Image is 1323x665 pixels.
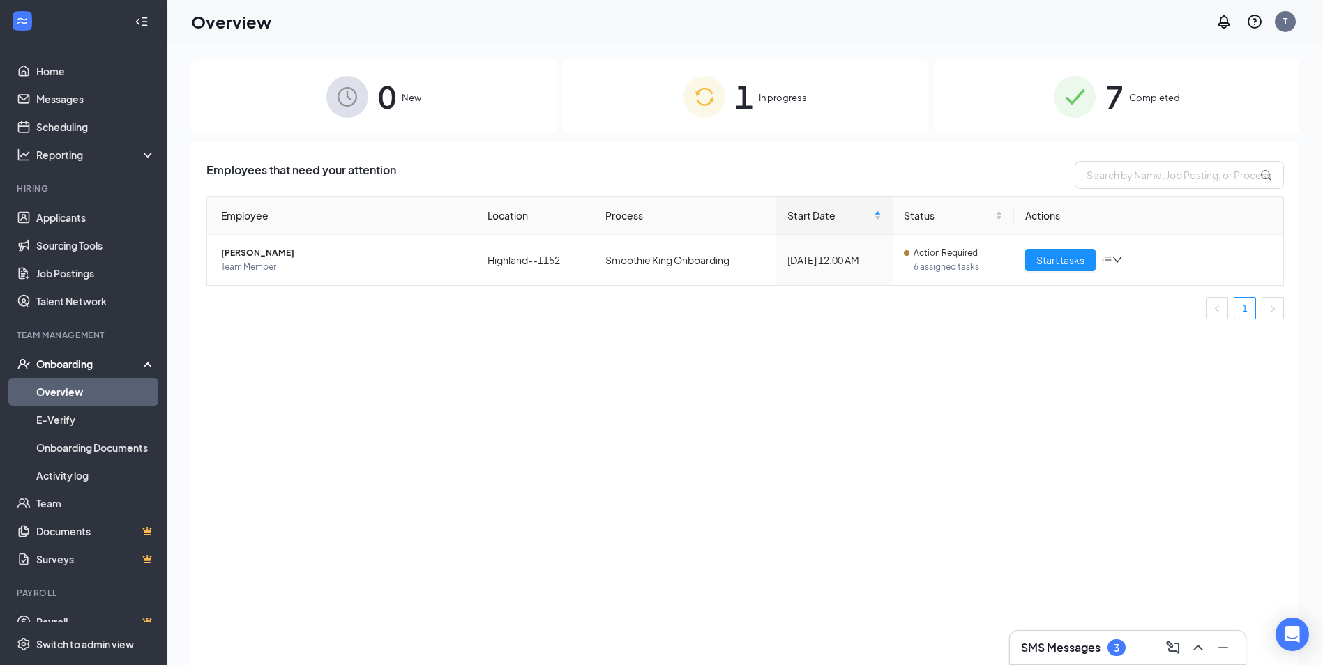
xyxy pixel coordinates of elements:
[1212,636,1234,659] button: Minimize
[1206,297,1228,319] button: left
[759,91,807,105] span: In progress
[207,197,476,235] th: Employee
[135,15,149,29] svg: Collapse
[893,197,1014,235] th: Status
[378,72,396,121] span: 0
[1036,252,1084,268] span: Start tasks
[17,637,31,651] svg: Settings
[36,204,156,231] a: Applicants
[735,72,753,121] span: 1
[1114,642,1119,654] div: 3
[1215,639,1232,656] svg: Minimize
[36,608,156,636] a: PayrollCrown
[1234,298,1255,319] a: 1
[36,406,156,434] a: E-Verify
[15,14,29,28] svg: WorkstreamLogo
[36,259,156,287] a: Job Postings
[914,246,978,260] span: Action Required
[191,10,271,33] h1: Overview
[1206,297,1228,319] li: Previous Page
[36,378,156,406] a: Overview
[1190,639,1207,656] svg: ChevronUp
[17,183,153,194] div: Hiring
[1262,297,1284,319] li: Next Page
[1162,636,1184,659] button: ComposeMessage
[36,85,156,113] a: Messages
[1262,297,1284,319] button: right
[476,197,594,235] th: Location
[36,113,156,141] a: Scheduling
[1075,161,1284,189] input: Search by Name, Job Posting, or Process
[17,329,153,341] div: Team Management
[402,91,421,105] span: New
[36,148,156,162] div: Reporting
[17,357,31,371] svg: UserCheck
[36,357,144,371] div: Onboarding
[594,235,776,285] td: Smoothie King Onboarding
[787,252,882,268] div: [DATE] 12:00 AM
[594,197,776,235] th: Process
[904,208,992,223] span: Status
[1021,640,1101,655] h3: SMS Messages
[36,461,156,489] a: Activity log
[36,545,156,573] a: SurveysCrown
[36,287,156,315] a: Talent Network
[1283,15,1287,27] div: T
[1129,91,1180,105] span: Completed
[1216,13,1232,30] svg: Notifications
[206,161,396,189] span: Employees that need your attention
[1112,255,1122,265] span: down
[221,246,465,260] span: [PERSON_NAME]
[1101,254,1112,266] span: bars
[1025,249,1096,271] button: Start tasks
[1276,618,1309,651] div: Open Intercom Messenger
[476,235,594,285] td: Highland--1152
[1246,13,1263,30] svg: QuestionInfo
[1234,297,1256,319] li: 1
[36,434,156,461] a: Onboarding Documents
[36,231,156,259] a: Sourcing Tools
[787,208,872,223] span: Start Date
[36,637,134,651] div: Switch to admin view
[36,57,156,85] a: Home
[1014,197,1283,235] th: Actions
[17,587,153,599] div: Payroll
[1213,305,1221,313] span: left
[36,517,156,545] a: DocumentsCrown
[221,260,465,274] span: Team Member
[1165,639,1181,656] svg: ComposeMessage
[1269,305,1277,313] span: right
[36,489,156,517] a: Team
[1105,72,1124,121] span: 7
[914,260,1003,274] span: 6 assigned tasks
[17,148,31,162] svg: Analysis
[1187,636,1209,659] button: ChevronUp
